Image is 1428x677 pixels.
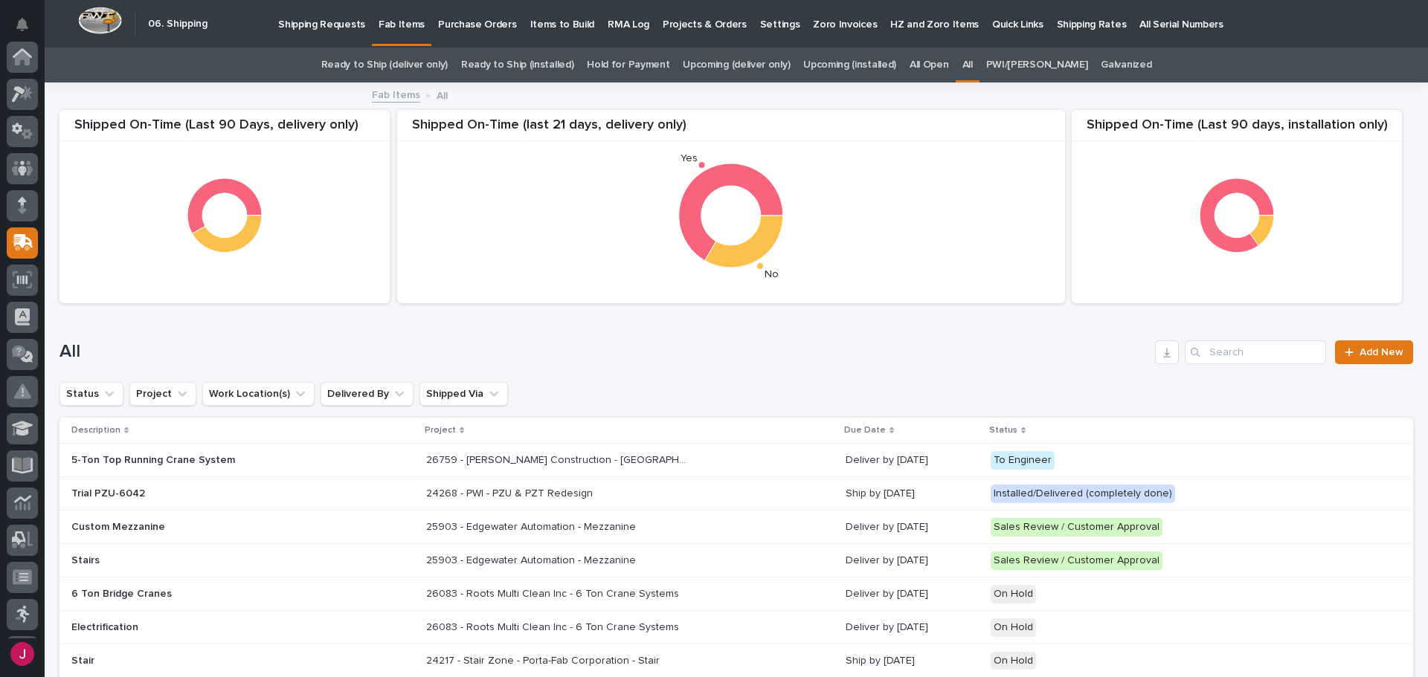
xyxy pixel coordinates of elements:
p: 25903 - Edgewater Automation - Mezzanine [426,518,639,534]
a: Upcoming (deliver only) [683,48,790,82]
button: Status [59,382,123,406]
button: users-avatar [7,638,38,670]
div: On Hold [991,618,1036,637]
div: Shipped On-Time (last 21 days, delivery only) [397,117,1065,142]
button: Delivered By [321,382,414,406]
p: 26759 - Robinson Construction - Warsaw Public Works Street Department 5T Bridge Crane [426,451,689,467]
tr: Electrification26083 - Roots Multi Clean Inc - 6 Ton Crane Systems26083 - Roots Multi Clean Inc -... [59,611,1413,644]
div: Sales Review / Customer Approval [991,551,1162,570]
div: To Engineer [991,451,1055,470]
a: All Open [910,48,949,82]
div: On Hold [991,652,1036,670]
p: Trial PZU-6042 [71,487,332,500]
text: Yes [681,153,698,163]
p: 5-Ton Top Running Crane System [71,454,332,467]
p: Deliver by [DATE] [846,454,980,467]
p: Electrification [71,621,332,634]
tr: Trial PZU-604224268 - PWI - PZU & PZT Redesign24268 - PWI - PZU & PZT Redesign Ship by [DATE]Inst... [59,477,1413,511]
input: Search [1185,340,1326,364]
a: Add New [1335,340,1413,364]
p: 26083 - Roots Multi Clean Inc - 6 Ton Crane Systems [426,585,682,600]
p: Ship by [DATE] [846,655,980,667]
button: Work Location(s) [202,382,315,406]
a: PWI/[PERSON_NAME] [986,48,1088,82]
tr: 5-Ton Top Running Crane System26759 - [PERSON_NAME] Construction - [GEOGRAPHIC_DATA] Department 5... [59,444,1413,477]
p: All [437,86,448,103]
p: Status [989,422,1017,438]
div: Notifications [19,18,38,42]
a: Ready to Ship (installed) [461,48,573,82]
a: Hold for Payment [587,48,669,82]
p: Deliver by [DATE] [846,621,980,634]
button: Project [129,382,196,406]
div: On Hold [991,585,1036,603]
h1: All [59,341,1149,363]
tr: Stairs25903 - Edgewater Automation - Mezzanine25903 - Edgewater Automation - Mezzanine Deliver by... [59,544,1413,577]
button: Notifications [7,9,38,40]
p: 25903 - Edgewater Automation - Mezzanine [426,551,639,567]
div: Sales Review / Customer Approval [991,518,1162,537]
p: 26083 - Roots Multi Clean Inc - 6 Ton Crane Systems [426,618,682,634]
p: 6 Ton Bridge Cranes [71,588,332,600]
img: Workspace Logo [78,7,122,34]
button: Shipped Via [419,382,508,406]
text: No [765,269,779,279]
a: Galvanized [1101,48,1151,82]
p: Custom Mezzanine [71,521,332,534]
a: Ready to Ship (deliver only) [321,48,448,82]
p: Deliver by [DATE] [846,588,980,600]
p: Due Date [844,422,886,438]
a: Upcoming (installed) [803,48,896,82]
p: 24268 - PWI - PZU & PZT Redesign [426,485,596,500]
h2: 06. Shipping [148,18,208,30]
p: Deliver by [DATE] [846,554,980,567]
p: Stairs [71,554,332,567]
p: Ship by [DATE] [846,487,980,500]
tr: Custom Mezzanine25903 - Edgewater Automation - Mezzanine25903 - Edgewater Automation - Mezzanine ... [59,511,1413,544]
p: 24217 - Stair Zone - Porta-Fab Corporation - Stair [426,652,663,667]
div: Shipped On-Time (Last 90 days, installation only) [1072,117,1402,142]
tr: 6 Ton Bridge Cranes26083 - Roots Multi Clean Inc - 6 Ton Crane Systems26083 - Roots Multi Clean I... [59,577,1413,611]
p: Deliver by [DATE] [846,521,980,534]
span: Add New [1360,347,1403,357]
p: Project [425,422,456,438]
p: Stair [71,655,332,667]
p: Description [71,422,120,438]
a: Fab Items [372,85,420,103]
div: Shipped On-Time (Last 90 Days, delivery only) [59,117,390,142]
a: All [962,48,973,82]
div: Installed/Delivered (completely done) [991,485,1175,503]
